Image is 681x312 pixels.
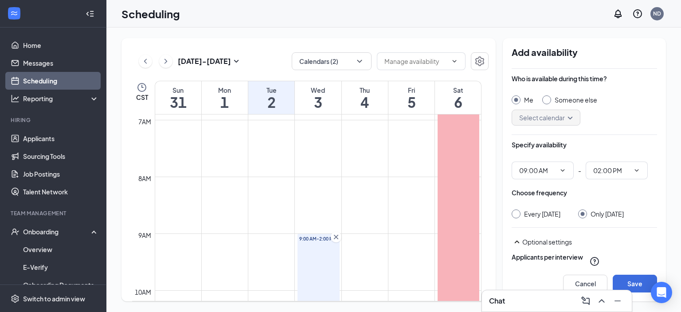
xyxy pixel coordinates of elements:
svg: WorkstreamLogo [10,9,19,18]
h1: 6 [435,95,481,110]
div: Wed [295,86,341,95]
button: Cancel [563,275,607,292]
div: Who is available during this time? [512,74,607,83]
div: Specify availability [512,140,567,149]
a: September 3, 2025 [295,81,341,114]
div: Me [524,95,533,104]
div: Every [DATE] [524,209,560,218]
h1: 1 [202,95,248,110]
button: Save [613,275,657,292]
button: ChevronUp [595,294,609,308]
svg: ChevronDown [355,57,364,66]
input: Manage availability [384,56,447,66]
svg: Cross [332,233,340,241]
div: Reporting [23,94,99,103]
div: Thu [342,86,388,95]
h2: Add availability [512,47,657,58]
div: Sun [155,86,201,95]
svg: ComposeMessage [580,296,591,306]
div: Sat [435,86,481,95]
a: Applicants [23,130,99,147]
button: ComposeMessage [579,294,593,308]
div: Open Intercom Messenger [651,282,672,303]
a: September 6, 2025 [435,81,481,114]
div: 10am [133,287,153,297]
a: September 2, 2025 [248,81,294,114]
svg: ChevronUp [596,296,607,306]
div: Choose frequency [512,188,567,197]
button: Minimize [611,294,625,308]
a: Overview [23,241,99,258]
h3: [DATE] - [DATE] [178,56,231,66]
svg: SmallChevronDown [231,56,242,67]
div: Onboarding [23,227,91,236]
a: Job Postings [23,165,99,183]
h1: 4 [342,95,388,110]
button: Calendars (2)ChevronDown [292,52,372,70]
svg: ChevronLeft [141,56,150,67]
a: Home [23,36,99,54]
svg: ChevronDown [451,58,458,65]
h1: Scheduling [121,6,180,21]
div: ND [653,10,661,17]
div: Hiring [11,116,97,124]
div: Mon [202,86,248,95]
svg: Clock [137,82,147,93]
a: E-Verify [23,258,99,276]
svg: QuestionInfo [589,256,600,267]
button: ChevronRight [159,55,172,68]
button: Settings [471,52,489,70]
h1: 5 [388,95,434,110]
svg: Settings [11,294,20,303]
div: Tue [248,86,294,95]
a: Onboarding Documents [23,276,99,294]
svg: Analysis [11,94,20,103]
div: Optional settings [522,237,657,246]
span: 9:00 AM-2:00 PM [299,236,338,242]
svg: ChevronDown [559,167,566,174]
a: Messages [23,54,99,72]
div: 7am [137,117,153,126]
a: Talent Network [23,183,99,201]
a: September 4, 2025 [342,81,388,114]
span: CST [136,93,148,102]
svg: ChevronRight [161,56,170,67]
a: Sourcing Tools [23,147,99,165]
div: Fri [388,86,434,95]
div: Only [DATE] [591,209,624,218]
h1: 3 [295,95,341,110]
svg: UserCheck [11,227,20,236]
a: August 31, 2025 [155,81,201,114]
svg: ChevronDown [633,167,640,174]
svg: Notifications [613,8,623,19]
button: ChevronLeft [139,55,152,68]
a: September 5, 2025 [388,81,434,114]
div: Optional settings [512,237,657,247]
div: Team Management [11,209,97,217]
div: 9am [137,230,153,240]
svg: Settings [474,56,485,67]
svg: Collapse [86,9,94,18]
h1: 2 [248,95,294,110]
a: September 1, 2025 [202,81,248,114]
svg: QuestionInfo [632,8,643,19]
h3: Chat [489,296,505,306]
svg: Minimize [612,296,623,306]
div: Someone else [555,95,597,104]
h1: 31 [155,95,201,110]
div: Applicants per interview [512,253,583,261]
svg: SmallChevronUp [512,237,522,247]
div: Switch to admin view [23,294,85,303]
a: Scheduling [23,72,99,90]
div: 8am [137,174,153,183]
div: - [512,162,657,179]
